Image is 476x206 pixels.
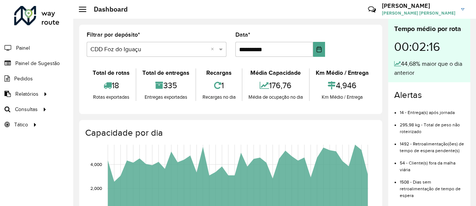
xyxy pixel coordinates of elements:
button: Choose Date [313,42,325,57]
li: 295,98 kg - Total de peso não roteirizado [400,116,464,135]
a: Contato Rápido [364,1,380,18]
text: 2,000 [90,186,102,191]
span: Painel [16,44,30,52]
div: Km Médio / Entrega [312,68,373,77]
div: Entregas exportadas [138,93,194,101]
li: 14 - Entrega(s) após jornada [400,104,464,116]
span: [PERSON_NAME] [PERSON_NAME] [382,10,455,16]
label: Data [235,30,250,39]
div: 18 [89,77,134,93]
div: 44,68% maior que o dia anterior [394,59,464,77]
li: 1492 - Retroalimentação(ões) de tempo de espera pendente(s) [400,135,464,154]
li: 1508 - Dias sem retroalimentação de tempo de espera [400,173,464,199]
div: Média Capacidade [244,68,307,77]
div: 335 [138,77,194,93]
div: 176,76 [244,77,307,93]
div: Média de ocupação no dia [244,93,307,101]
div: 4,946 [312,77,373,93]
span: Consultas [15,105,38,113]
div: Recargas [198,68,239,77]
h4: Capacidade por dia [85,127,375,138]
h3: [PERSON_NAME] [382,2,455,9]
h2: Dashboard [86,5,128,13]
span: Relatórios [15,90,38,98]
span: Painel de Sugestão [15,59,60,67]
text: 4,000 [90,162,102,167]
div: Tempo médio por rota [394,24,464,34]
div: Rotas exportadas [89,93,134,101]
div: Recargas no dia [198,93,239,101]
div: 1 [198,77,239,93]
div: Km Médio / Entrega [312,93,373,101]
div: Total de rotas [89,68,134,77]
div: 00:02:16 [394,34,464,59]
h4: Alertas [394,90,464,101]
label: Filtrar por depósito [87,30,140,39]
li: 54 - Cliente(s) fora da malha viária [400,154,464,173]
span: Clear all [211,45,217,54]
span: Tático [14,121,28,129]
span: Pedidos [14,75,33,83]
div: Total de entregas [138,68,194,77]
